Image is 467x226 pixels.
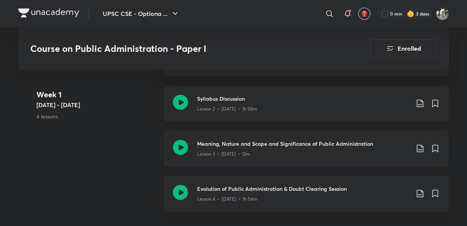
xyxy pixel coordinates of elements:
h4: Week 1 [36,89,158,100]
h3: Meaning, Nature and Scope and Significance of Public Administration [197,140,409,148]
p: Lesson 4 • [DATE] • 1h 54m [197,196,257,203]
a: Evolution of Public Administration & Doubt Clearing SessionLesson 4 • [DATE] • 1h 54m [164,176,449,221]
h3: Syllabus Discussion [197,95,409,103]
a: Company Logo [18,8,79,19]
a: Meaning, Nature and Scope and Significance of Public AdministrationLesson 3 • [DATE] • 12m [164,131,449,176]
p: Lesson 3 • [DATE] • 12m [197,151,250,157]
h5: [DATE] - [DATE] [36,100,158,109]
button: avatar [358,8,370,20]
p: Lesson 2 • [DATE] • 1h 58m [197,106,257,112]
img: streak [407,10,414,17]
img: Company Logo [18,8,79,17]
a: Syllabus DiscussionLesson 2 • [DATE] • 1h 58m [164,86,449,131]
img: Anjali Ror [436,7,449,20]
button: UPSC CSE - Optiona ... [98,6,184,21]
p: 4 lessons [36,112,158,120]
img: avatar [361,10,368,17]
button: Enrolled [370,39,437,58]
h3: Evolution of Public Administration & Doubt Clearing Session [197,185,409,193]
h3: Course on Public Administration - Paper I [30,43,327,54]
